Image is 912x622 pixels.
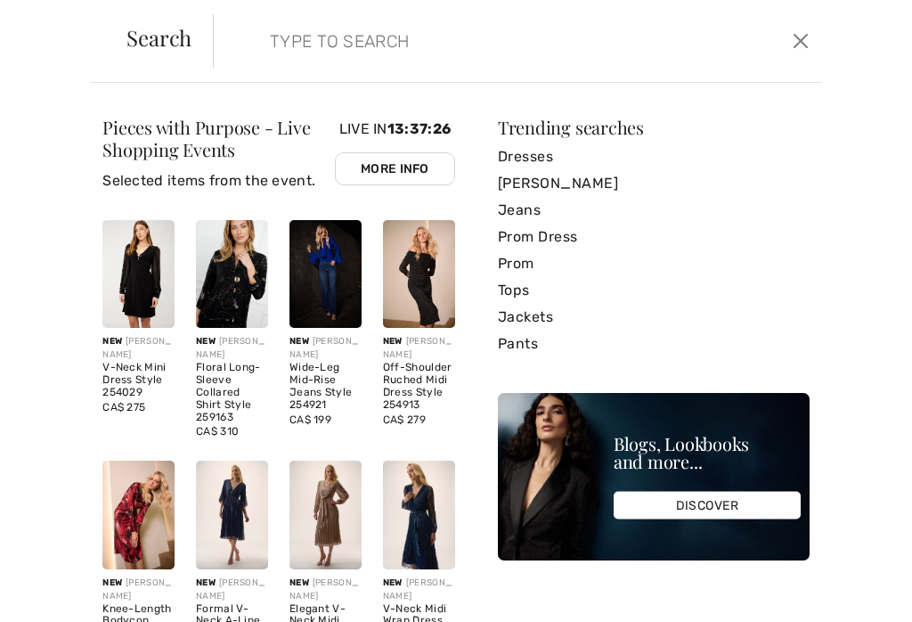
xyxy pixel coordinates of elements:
[102,577,122,588] span: New
[102,170,335,192] p: Selected items from the event.
[289,577,309,588] span: New
[383,461,455,569] img: V-Neck Midi Wrap Dress Style 254721. Midnight Blue
[102,336,122,347] span: New
[383,577,403,588] span: New
[335,119,455,206] div: Live In
[102,362,175,398] div: V-Neck Mini Dress Style 254029
[498,143,810,170] a: Dresses
[196,362,268,423] div: Floral Long-Sleeve Collared Shirt Style 259163
[196,336,216,347] span: New
[196,220,268,328] img: Floral Long-Sleeve Collared Shirt Style 259163. Black/Multi
[289,413,331,426] span: CA$ 199
[102,335,175,362] div: [PERSON_NAME]
[196,461,268,569] img: Formal V-Neck A-Line Dress Style 254735. Navy Blue
[498,170,810,197] a: [PERSON_NAME]
[196,425,239,438] span: CA$ 310
[498,277,810,304] a: Tops
[498,250,810,277] a: Prom
[289,461,362,569] img: Elegant V-Neck Midi Dress Style 254728. Taupe/silver
[498,304,810,331] a: Jackets
[41,12,77,29] span: Help
[498,197,810,224] a: Jeans
[383,220,455,328] img: Off-Shoulder Ruched Midi Dress Style 254913. Black
[196,335,268,362] div: [PERSON_NAME]
[383,362,455,411] div: Off-Shoulder Ruched Midi Dress Style 254913
[383,577,455,603] div: [PERSON_NAME]
[498,393,810,561] img: Blogs, Lookbooks and more...
[498,224,810,250] a: Prom Dress
[102,401,145,413] span: CA$ 275
[383,336,403,347] span: New
[126,27,191,48] span: Search
[102,115,310,161] span: Pieces with Purpose - Live Shopping Events
[383,335,455,362] div: [PERSON_NAME]
[289,362,362,411] div: Wide-Leg Mid-Rise Jeans Style 254921
[498,119,810,136] div: Trending searches
[196,577,216,588] span: New
[289,220,362,328] img: Wide-Leg Mid-Rise Jeans Style 254921. Denim Medium Blue
[614,435,801,471] div: Blogs, Lookbooks and more...
[289,336,309,347] span: New
[335,152,455,185] a: More Info
[614,492,801,520] div: DISCOVER
[498,331,810,357] a: Pants
[387,120,451,137] strong: 13:37:26
[383,413,426,426] span: CA$ 279
[788,27,814,55] button: Close
[102,461,175,569] img: Knee-Length Bodycon Dress Style 254124. Black/red
[289,335,362,362] div: [PERSON_NAME]
[196,577,268,603] div: [PERSON_NAME]
[289,577,362,603] div: [PERSON_NAME]
[256,14,655,68] input: TYPE TO SEARCH
[102,577,175,603] div: [PERSON_NAME]
[102,220,175,328] img: V-Neck Mini Dress Style 254029. Black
